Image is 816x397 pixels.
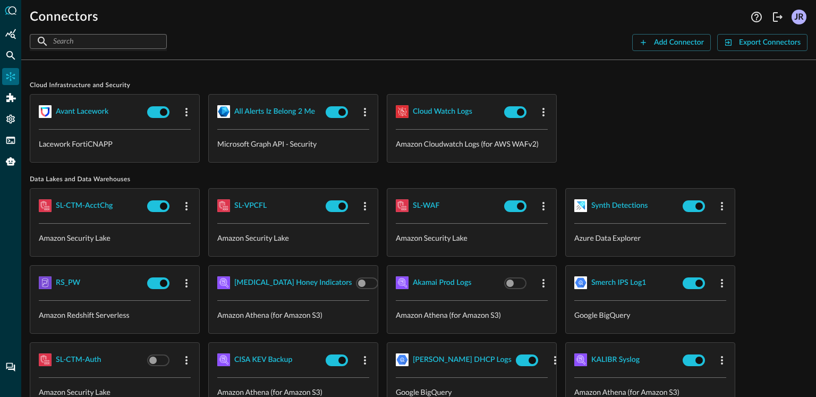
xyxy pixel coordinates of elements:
img: AWSSecurityLake.svg [39,353,52,366]
p: Lacework FortiCNAPP [39,138,191,149]
button: Avant Lacework [56,103,108,120]
div: Chat [2,359,19,376]
div: RS_PW [56,276,80,290]
img: MicrosoftGraph.svg [217,105,230,118]
button: Help [748,9,765,26]
p: Amazon Security Lake [39,232,191,243]
img: LaceworkFortiCnapp.svg [39,105,52,118]
div: Settings [2,111,19,128]
h1: Connectors [30,9,98,26]
button: Smerch IPS Log1 [591,274,646,291]
button: [MEDICAL_DATA] Honey Indicators [234,274,352,291]
div: Export Connectors [739,36,801,49]
div: SL-CTM-Auth [56,353,101,367]
p: Amazon Athena (for Amazon S3) [217,309,369,320]
button: SL-VPCFL [234,197,267,214]
div: Addons [3,89,20,106]
div: KALIBR Syslog [591,353,640,367]
span: Cloud Infrastructure and Security [30,81,807,90]
button: RS_PW [56,274,80,291]
button: SL-CTM-AcctChg [56,197,113,214]
span: Data Lakes and Data Warehouses [30,175,807,184]
div: Add Connector [654,36,704,49]
button: [PERSON_NAME] DHCP Logs [413,351,512,368]
img: AWSAthena.svg [574,353,587,366]
div: FSQL [2,132,19,149]
div: Smerch IPS Log1 [591,276,646,290]
button: CISA KEV Backup [234,351,292,368]
p: Amazon Cloudwatch Logs (for AWS WAFv2) [396,138,548,149]
div: [PERSON_NAME] DHCP Logs [413,353,512,367]
div: Connectors [2,68,19,85]
img: AWSCloudWatchLogs.svg [396,105,409,118]
p: Microsoft Graph API - Security [217,138,369,149]
p: Amazon Security Lake [217,232,369,243]
img: AWSAthena.svg [217,276,230,289]
button: Synth Detections [591,197,648,214]
div: Summary Insights [2,26,19,43]
div: SL-CTM-AcctChg [56,199,113,213]
button: Export Connectors [717,34,807,51]
p: Amazon Security Lake [396,232,548,243]
img: AWSSecurityLake.svg [217,199,230,212]
img: AWSSecurityLake.svg [39,199,52,212]
div: Query Agent [2,153,19,170]
img: GoogleBigQuery.svg [396,353,409,366]
button: Logout [769,9,786,26]
input: Search [53,31,142,51]
img: AzureDataExplorer.svg [574,199,587,212]
img: AWSAthena.svg [396,276,409,289]
p: Amazon Redshift Serverless [39,309,191,320]
img: AWSRedshift.svg [39,276,52,289]
div: Cloud watch logs [413,105,472,119]
button: all alerts iz belong 2 me [234,103,315,120]
button: Cloud watch logs [413,103,472,120]
p: Azure Data Explorer [574,232,726,243]
img: AWSSecurityLake.svg [396,199,409,212]
div: Federated Search [2,47,19,64]
img: AWSAthena.svg [217,353,230,366]
div: Synth Detections [591,199,648,213]
div: Akamai Prod Logs [413,276,471,290]
div: Avant Lacework [56,105,108,119]
div: all alerts iz belong 2 me [234,105,315,119]
div: CISA KEV Backup [234,353,292,367]
p: Google BigQuery [574,309,726,320]
p: Amazon Athena (for Amazon S3) [396,309,548,320]
button: KALIBR Syslog [591,351,640,368]
button: SL-WAF [413,197,439,214]
div: [MEDICAL_DATA] Honey Indicators [234,276,352,290]
div: SL-VPCFL [234,199,267,213]
div: SL-WAF [413,199,439,213]
button: Add Connector [632,34,711,51]
button: SL-CTM-Auth [56,351,101,368]
button: Akamai Prod Logs [413,274,471,291]
img: GoogleBigQuery.svg [574,276,587,289]
div: JR [792,10,806,24]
